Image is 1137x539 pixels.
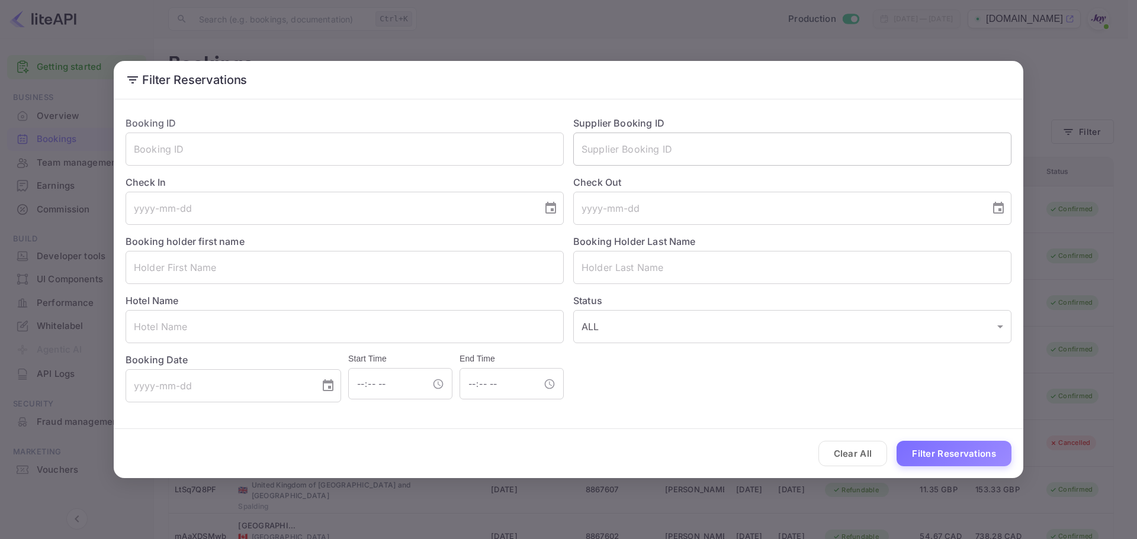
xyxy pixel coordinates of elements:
[573,175,1011,189] label: Check Out
[987,196,1010,220] button: Choose date
[126,295,179,306] label: Hotel Name
[114,61,1023,99] h2: Filter Reservations
[818,441,888,466] button: Clear All
[573,310,1011,343] div: ALL
[126,192,534,225] input: yyyy-mm-dd
[316,374,340,398] button: Choose date
[460,353,564,366] h6: End Time
[573,192,982,225] input: yyyy-mm-dd
[126,133,564,166] input: Booking ID
[126,369,311,402] input: yyyy-mm-dd
[126,175,564,189] label: Check In
[573,235,696,247] label: Booking Holder Last Name
[897,441,1011,466] button: Filter Reservations
[348,353,452,366] h6: Start Time
[126,235,245,247] label: Booking holder first name
[539,196,563,220] button: Choose date
[573,117,664,129] label: Supplier Booking ID
[126,117,176,129] label: Booking ID
[126,310,564,343] input: Hotel Name
[573,251,1011,284] input: Holder Last Name
[573,293,1011,308] label: Status
[126,251,564,284] input: Holder First Name
[573,133,1011,166] input: Supplier Booking ID
[126,353,341,367] label: Booking Date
